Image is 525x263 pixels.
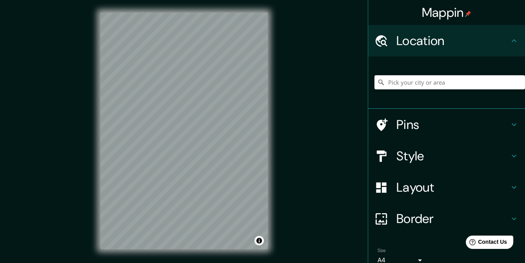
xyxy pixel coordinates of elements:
[368,172,525,203] div: Layout
[378,247,386,254] label: Size
[422,5,472,20] h4: Mappin
[254,236,264,245] button: Toggle attribution
[368,140,525,172] div: Style
[374,75,525,89] input: Pick your city or area
[368,109,525,140] div: Pins
[396,211,509,227] h4: Border
[396,33,509,49] h4: Location
[368,25,525,56] div: Location
[455,232,516,254] iframe: Help widget launcher
[396,117,509,132] h4: Pins
[368,203,525,234] div: Border
[100,13,268,249] canvas: Map
[465,11,471,17] img: pin-icon.png
[396,148,509,164] h4: Style
[396,180,509,195] h4: Layout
